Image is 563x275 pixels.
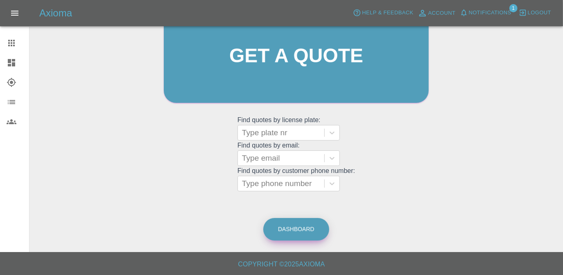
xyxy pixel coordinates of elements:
[237,167,355,191] grid: Find quotes by customer phone number:
[237,142,355,166] grid: Find quotes by email:
[5,3,25,23] button: Open drawer
[351,7,415,19] button: Help & Feedback
[428,9,456,18] span: Account
[469,8,511,18] span: Notifications
[362,8,413,18] span: Help & Feedback
[517,7,553,19] button: Logout
[237,116,355,141] grid: Find quotes by license plate:
[164,9,429,103] a: Get a quote
[416,7,458,20] a: Account
[7,259,556,270] h6: Copyright © 2025 Axioma
[528,8,551,18] span: Logout
[39,7,72,20] h5: Axioma
[263,218,329,241] a: Dashboard
[458,7,513,19] button: Notifications
[509,4,518,12] span: 1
